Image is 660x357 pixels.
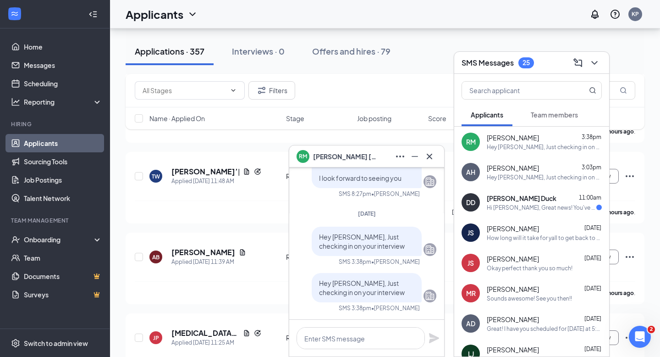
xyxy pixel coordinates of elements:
h5: [PERSON_NAME]’[PERSON_NAME] [171,167,239,177]
span: [DATE] [584,224,601,231]
span: [DATE] [584,255,601,262]
button: ChevronDown [587,56,602,70]
svg: Plane [429,333,440,344]
a: Applicants [24,134,102,152]
div: SMS 8:27pm [339,190,371,198]
span: [PERSON_NAME] [487,163,539,173]
iframe: Intercom live chat [629,326,651,348]
div: Applications · 357 [135,45,204,57]
svg: Document [239,249,246,256]
a: Job Postings [24,171,102,189]
span: • [PERSON_NAME] [371,190,420,198]
svg: Ellipses [624,332,635,343]
div: JS [467,228,474,237]
div: How long will it take for yall to get back to me?? [487,234,602,242]
input: All Stages [143,85,226,95]
div: Okay perfect thank you so much! [487,264,572,272]
div: Sounds awesome! See you then!! [487,295,572,302]
svg: Notifications [589,9,600,20]
svg: Filter [256,85,267,96]
span: 11:00am [579,194,601,201]
span: 3:38pm [582,134,601,140]
span: [PERSON_NAME] [487,254,539,263]
svg: MagnifyingGlass [620,87,627,94]
span: Applicants [471,111,503,119]
span: [PERSON_NAME] [487,224,539,233]
div: RM [466,137,476,146]
span: [PERSON_NAME] Duck [487,194,556,203]
span: [DATE] [584,315,601,322]
p: [PERSON_NAME]’[PERSON_NAME] has applied more than . [452,208,635,216]
span: [PERSON_NAME] [487,284,539,294]
div: Switch to admin view [24,339,88,348]
b: 4 hours ago [604,290,634,296]
span: 3:03pm [582,164,601,171]
span: Stage [286,114,304,123]
a: Messages [24,56,102,74]
span: • [PERSON_NAME] [371,304,420,312]
a: Team [24,249,102,267]
span: Score [428,114,446,123]
h3: SMS Messages [462,58,514,68]
svg: Document [243,168,250,175]
svg: Reapply [254,329,261,337]
svg: ComposeMessage [572,57,583,68]
span: Job posting [357,114,391,123]
div: Applied [DATE] 11:25 AM [171,338,261,347]
div: TW [152,173,160,180]
svg: Ellipses [395,151,406,162]
div: Reporting [24,97,103,106]
div: Hey [PERSON_NAME], Just checking in on your interview [487,143,602,151]
h5: [PERSON_NAME] [171,247,235,257]
svg: ChevronDown [230,87,237,94]
h5: [MEDICAL_DATA][PERSON_NAME] [171,328,239,338]
svg: Ellipses [624,171,635,182]
div: Hey [PERSON_NAME], Just checking in on your interview [487,173,602,181]
div: AD [466,319,475,328]
div: Team Management [11,217,100,224]
svg: MagnifyingGlass [589,87,596,94]
button: Ellipses [393,149,407,164]
div: MR [466,289,476,298]
span: Name · Applied On [149,114,205,123]
a: Talent Network [24,189,102,207]
div: AH [466,167,475,177]
svg: Company [424,176,435,187]
div: Review Stage [286,172,352,181]
div: Applied [DATE] 11:39 AM [171,257,246,267]
span: 2 [648,326,655,333]
span: [PERSON_NAME] [487,345,539,354]
svg: Minimize [409,151,420,162]
div: JS [467,258,474,268]
svg: Reapply [254,168,261,175]
svg: Settings [11,339,20,348]
div: Review Stage [286,333,352,342]
div: Interviews · 0 [232,45,285,57]
svg: Collapse [88,10,98,19]
svg: UserCheck [11,235,20,244]
svg: Document [243,329,250,337]
svg: Company [424,290,435,301]
span: [PERSON_NAME] [PERSON_NAME] [313,151,377,162]
span: • [PERSON_NAME] [371,258,420,266]
svg: Cross [424,151,435,162]
button: Cross [422,149,437,164]
button: Minimize [407,149,422,164]
div: KP [632,10,639,18]
div: AB [152,253,159,261]
svg: Analysis [11,97,20,106]
div: Hiring [11,120,100,128]
button: ComposeMessage [571,56,585,70]
svg: ChevronDown [187,9,198,20]
span: [DATE] [584,285,601,292]
div: Review Stage [286,252,352,262]
a: DocumentsCrown [24,267,102,285]
svg: ChevronDown [589,57,600,68]
svg: Company [424,244,435,255]
svg: QuestionInfo [610,9,621,20]
h1: Applicants [126,6,183,22]
a: SurveysCrown [24,285,102,304]
div: Great! I have you scheduled for [DATE] at 5:00 PM and the interview will be at the [DEMOGRAPHIC_D... [487,325,602,333]
span: [DATE] [358,210,376,217]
